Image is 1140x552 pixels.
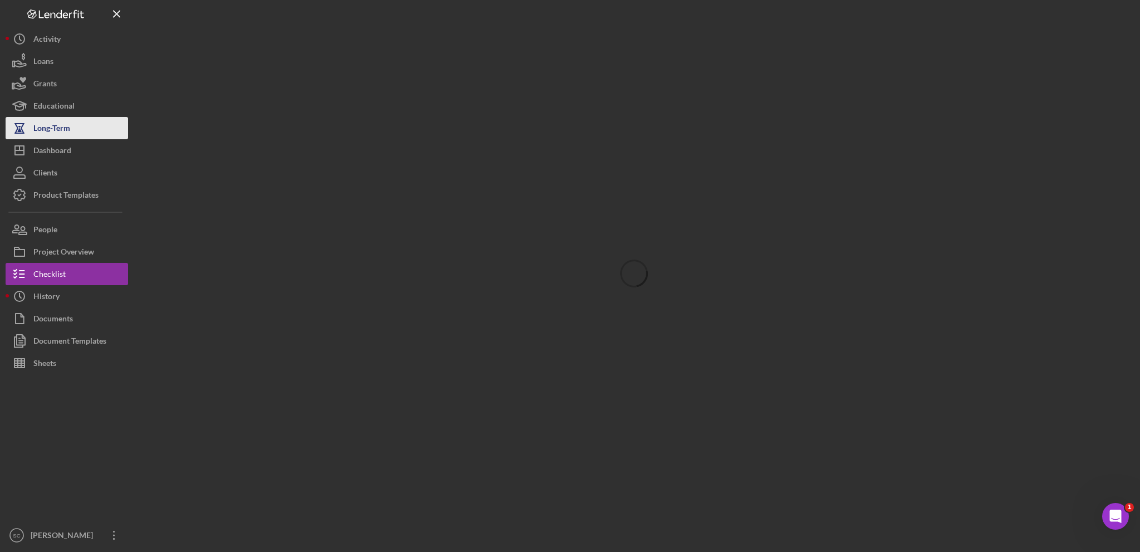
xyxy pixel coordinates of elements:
div: Educational [33,95,75,120]
div: Documents [33,307,73,333]
button: Project Overview [6,241,128,263]
div: Long-Term [33,117,70,142]
button: Document Templates [6,330,128,352]
button: Activity [6,28,128,50]
iframe: Intercom live chat [1102,503,1129,530]
div: Clients [33,162,57,187]
button: Clients [6,162,128,184]
button: History [6,285,128,307]
div: Sheets [33,352,56,377]
div: Product Templates [33,184,99,209]
button: Loans [6,50,128,72]
div: [PERSON_NAME] [28,524,100,549]
button: SC[PERSON_NAME] [6,524,128,546]
button: Checklist [6,263,128,285]
div: Dashboard [33,139,71,164]
div: Checklist [33,263,66,288]
div: Activity [33,28,61,53]
div: Loans [33,50,53,75]
button: Grants [6,72,128,95]
button: Product Templates [6,184,128,206]
button: Documents [6,307,128,330]
button: Sheets [6,352,128,374]
button: Educational [6,95,128,117]
span: 1 [1125,503,1134,512]
button: Dashboard [6,139,128,162]
div: Grants [33,72,57,97]
div: History [33,285,60,310]
div: Document Templates [33,330,106,355]
text: SC [13,533,20,539]
button: People [6,218,128,241]
div: People [33,218,57,243]
button: Long-Term [6,117,128,139]
div: Project Overview [33,241,94,266]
